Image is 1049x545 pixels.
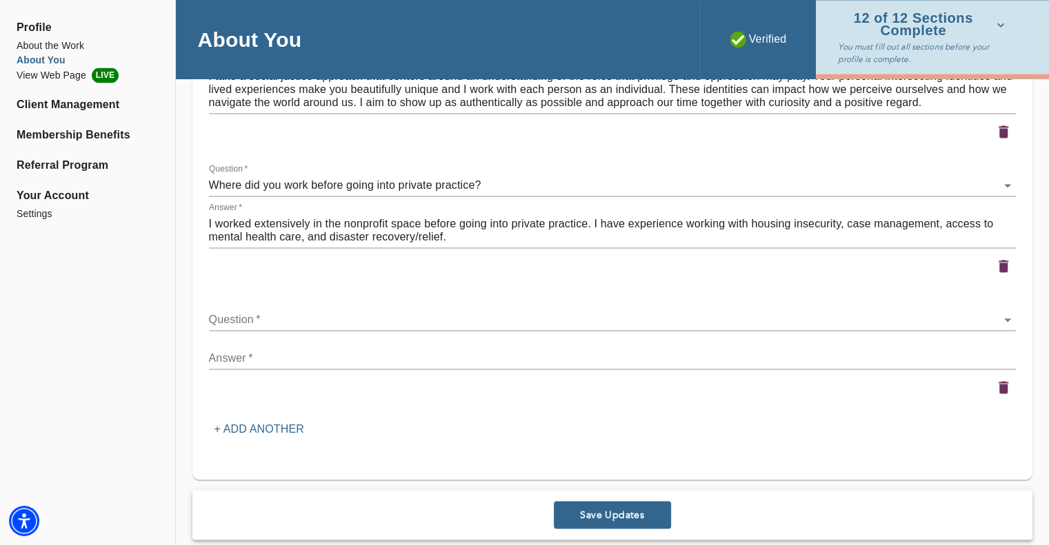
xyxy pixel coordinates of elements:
span: 12 of 12 Sections Complete [838,12,1005,37]
a: About You [17,53,159,68]
p: You must fill out all sections before your profile is complete. [838,41,1010,65]
li: View Web Page [17,68,159,83]
p: + Add another [214,420,304,437]
h4: About You [198,27,302,52]
div: Are there any philosophies or values that inform your work that I should know about? [209,309,1016,331]
button: 12 of 12 Sections Complete [838,8,1010,41]
label: Question [209,164,248,172]
a: Membership Benefits [17,127,159,143]
span: LIVE [92,68,119,83]
div: Are there any philosophies or values that inform your work that I should know about? [209,174,1016,196]
a: Referral Program [17,157,159,174]
button: Save Updates [554,501,671,528]
a: Settings [17,207,159,221]
button: + Add another [209,416,310,441]
a: View Web PageLIVE [17,68,159,83]
span: Your Account [17,187,159,204]
span: Profile [17,19,159,36]
a: Client Management [17,96,159,113]
textarea: I worked extensively in the nonprofit space before going into private practice. I have experience... [209,217,1016,243]
p: Verified [730,31,787,48]
textarea: I take a social justice approach that centers around an understanding of the roles that privilege... [209,70,1016,109]
label: Answer [209,203,242,211]
span: Save Updates [559,508,666,522]
a: About the Work [17,39,159,53]
div: Accessibility Menu [9,506,39,536]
